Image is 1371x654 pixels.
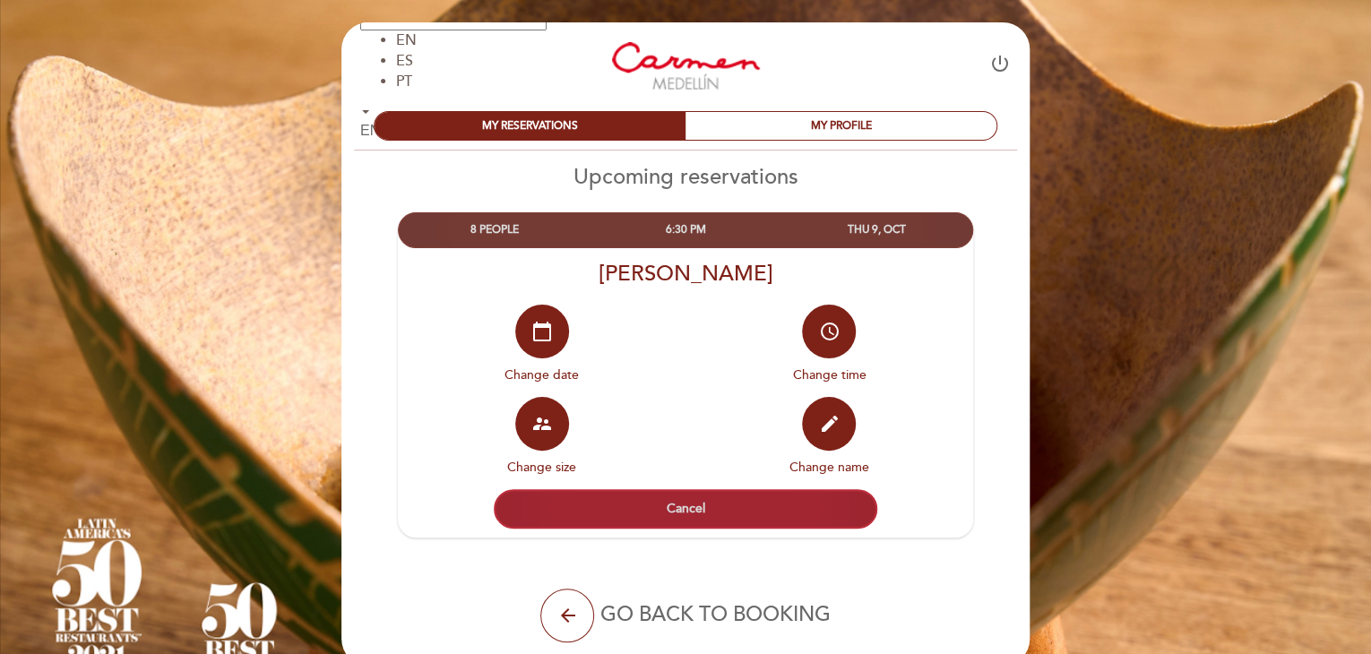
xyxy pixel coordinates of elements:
i: supervisor_account [531,413,553,435]
div: [PERSON_NAME] [398,261,973,287]
button: calendar_today [515,305,569,358]
span: Change name [789,460,869,475]
div: 6:30 PM [590,213,780,246]
button: edit [802,397,856,451]
i: arrow_back [556,605,578,626]
div: THU 9, OCT [781,213,972,246]
span: Change size [507,460,576,475]
span: Change date [504,367,579,383]
i: power_settings_new [989,53,1011,74]
span: GO BACK TO BOOKING [599,601,830,626]
div: MY RESERVATIONS [375,112,685,140]
button: arrow_back [540,589,594,642]
span: EN [396,31,417,49]
h2: Upcoming reservations [341,164,1030,190]
button: power_settings_new [989,53,1011,81]
button: Cancel [494,489,877,529]
div: 8 PEOPLE [399,213,590,246]
i: edit [818,413,840,435]
a: [PERSON_NAME][GEOGRAPHIC_DATA] [573,42,798,91]
i: calendar_today [531,321,553,342]
span: PT [396,73,412,90]
span: Change time [792,367,866,383]
button: access_time [802,305,856,358]
span: ES [396,52,413,70]
button: supervisor_account [515,397,569,451]
i: access_time [818,321,840,342]
div: MY PROFILE [685,112,996,140]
